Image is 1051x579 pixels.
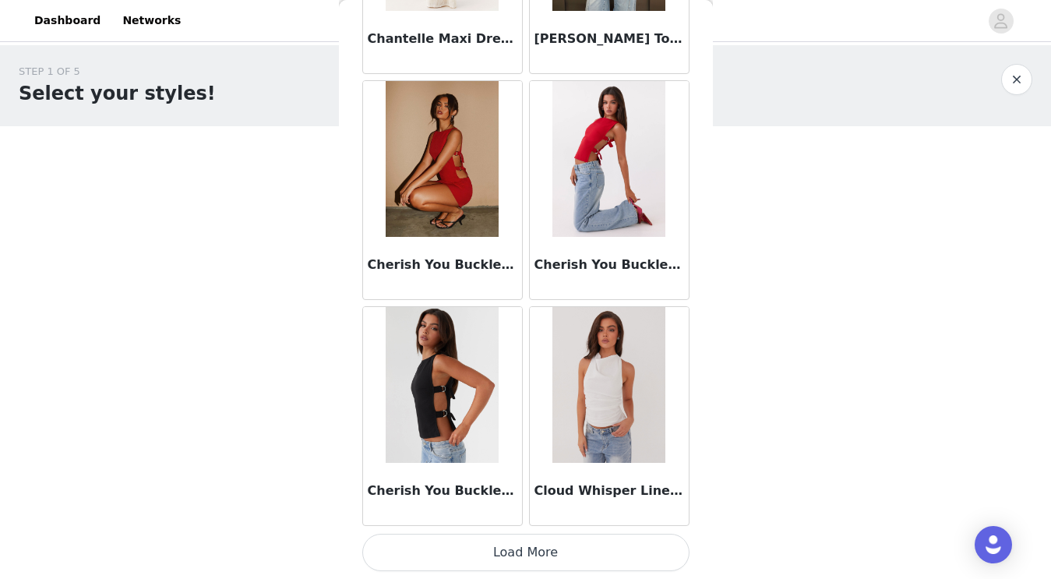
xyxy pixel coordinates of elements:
img: Cherish You Buckle Mini Dress - Red [386,81,499,237]
img: Cloud Whisper Linen Top - White [552,307,665,463]
h1: Select your styles! [19,79,216,108]
h3: Chantelle Maxi Dress - Ivory [368,30,517,48]
a: Dashboard [25,3,110,38]
button: Load More [362,534,689,571]
h3: Cloud Whisper Linen Top - White [534,482,684,500]
h3: Cherish You Buckle Top - Shadow [368,482,517,500]
h3: Cherish You Buckle Mini Dress - Red [368,256,517,274]
div: avatar [993,9,1008,34]
div: Open Intercom Messenger [975,526,1012,563]
h3: [PERSON_NAME] Top - Black [534,30,684,48]
img: Cherish You Buckle Top - Red [552,81,665,237]
a: Networks [113,3,190,38]
h3: Cherish You Buckle Top - Red [534,256,684,274]
div: STEP 1 OF 5 [19,64,216,79]
img: Cherish You Buckle Top - Shadow [386,307,499,463]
